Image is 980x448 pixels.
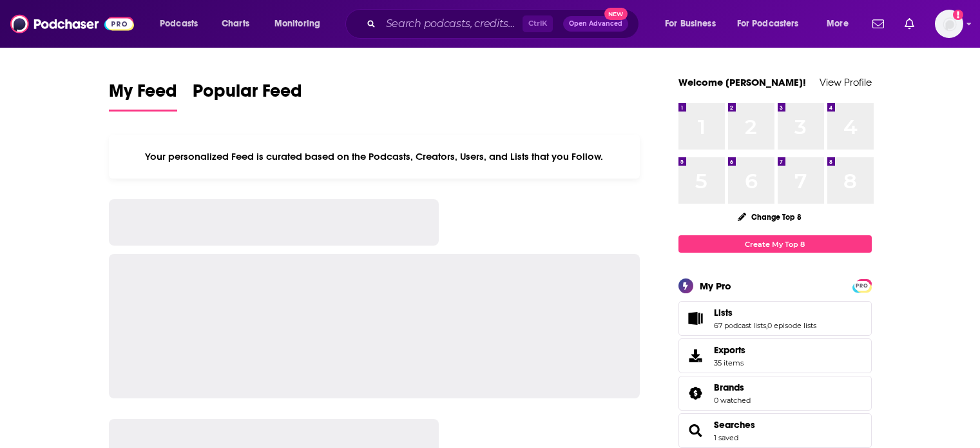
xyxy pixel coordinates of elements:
span: Podcasts [160,15,198,33]
span: Searches [678,413,872,448]
span: More [827,15,849,33]
span: Exports [683,347,709,365]
button: Open AdvancedNew [563,16,628,32]
span: New [604,8,628,20]
svg: Add a profile image [953,10,963,20]
button: open menu [818,14,865,34]
span: Exports [714,344,745,356]
a: PRO [854,280,870,290]
button: Show profile menu [935,10,963,38]
span: Lists [678,301,872,336]
span: Brands [714,382,744,393]
a: Charts [213,14,257,34]
button: open menu [265,14,337,34]
span: 35 items [714,358,745,367]
button: open menu [656,14,732,34]
a: Welcome [PERSON_NAME]! [678,76,806,88]
a: Popular Feed [193,80,302,112]
button: open menu [729,14,818,34]
div: Your personalized Feed is curated based on the Podcasts, Creators, Users, and Lists that you Follow. [109,135,640,179]
a: My Feed [109,80,177,112]
span: Charts [222,15,249,33]
a: Brands [714,382,751,393]
a: Brands [683,384,709,402]
a: Lists [683,309,709,327]
span: For Podcasters [737,15,799,33]
a: View Profile [820,76,872,88]
div: My Pro [700,280,731,292]
span: Ctrl K [523,15,553,32]
a: Show notifications dropdown [899,13,919,35]
div: Search podcasts, credits, & more... [358,9,651,39]
button: open menu [151,14,215,34]
span: Brands [678,376,872,411]
span: PRO [854,281,870,291]
span: Lists [714,307,733,318]
span: Popular Feed [193,80,302,110]
a: 0 watched [714,396,751,405]
a: 1 saved [714,433,738,442]
a: Searches [683,422,709,440]
button: Change Top 8 [730,209,810,225]
span: Open Advanced [569,21,622,27]
span: , [766,321,767,330]
a: Show notifications dropdown [867,13,889,35]
span: My Feed [109,80,177,110]
a: Create My Top 8 [678,235,872,253]
a: Exports [678,338,872,373]
a: 0 episode lists [767,321,816,330]
a: Searches [714,419,755,431]
span: Logged in as NickG [935,10,963,38]
a: Lists [714,307,816,318]
img: Podchaser - Follow, Share and Rate Podcasts [10,12,134,36]
img: User Profile [935,10,963,38]
input: Search podcasts, credits, & more... [381,14,523,34]
span: Monitoring [274,15,320,33]
a: 67 podcast lists [714,321,766,330]
span: For Business [665,15,716,33]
